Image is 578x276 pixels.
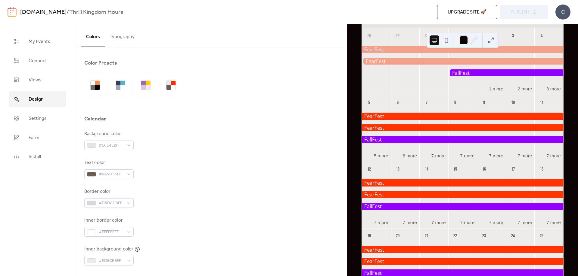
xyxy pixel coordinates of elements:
span: Upgrade site 🚀 [448,9,486,16]
button: 7 more [544,219,563,226]
div: 19 [364,232,374,241]
div: Background color [84,130,132,138]
div: 25 [537,232,546,241]
a: Install [9,149,66,165]
div: Calendar [84,115,106,123]
div: 4 [537,31,546,41]
div: 14 [422,165,431,174]
button: 7 more [486,219,506,226]
div: 1 [451,31,460,41]
div: FearFest [362,179,563,187]
span: #E6E4E2FF [99,142,124,149]
a: Views [9,72,66,88]
div: 22 [451,232,460,241]
button: 7 more [515,152,534,159]
button: 7 more [515,219,534,226]
a: Design [9,91,66,107]
span: #EDECEBFF [99,257,124,265]
div: Inner background color [84,246,133,253]
a: Form [9,129,66,146]
div: 7 [422,98,431,107]
span: #6A5D53FF [99,171,124,178]
div: FearFest [362,58,563,65]
div: 20 [393,232,402,241]
button: Upgrade site 🚀 [437,5,497,19]
div: FearFest [362,258,563,265]
div: 13 [393,165,402,174]
button: 7 more [458,152,477,159]
div: 15 [451,165,460,174]
div: 30 [422,31,431,41]
div: 21 [422,232,431,241]
div: FearFest [362,113,563,120]
div: 11 [537,98,546,107]
button: 1 more [486,85,506,92]
button: Typography [105,24,139,47]
button: 7 more [429,219,448,226]
a: My Events [9,33,66,50]
div: 8 [451,98,460,107]
button: 7 more [544,152,563,159]
div: 18 [537,165,546,174]
a: Settings [9,110,66,126]
span: Form [29,134,39,141]
div: FearFest [362,191,563,198]
img: logo [8,7,17,17]
div: C [555,5,570,20]
div: 29 [393,31,402,41]
div: FearFest [362,246,563,253]
div: FearFest [362,46,563,53]
div: FallFest [448,69,563,77]
div: 2 [480,31,489,41]
div: 16 [480,165,489,174]
div: Color Presets [84,59,117,67]
div: 10 [508,98,517,107]
span: Connect [29,57,47,65]
span: My Events [29,38,50,45]
button: Colors [81,24,105,47]
button: 6 more [400,152,419,159]
span: Views [29,77,42,84]
a: Connect [9,53,66,69]
div: 3 [508,31,517,41]
div: 9 [480,98,489,107]
div: Border color [84,188,132,195]
div: 17 [508,165,517,174]
button: 7 more [400,219,419,226]
div: Text color [84,159,132,166]
div: FearFest [362,124,563,132]
div: 12 [364,165,374,174]
a: [DOMAIN_NAME] [20,7,67,18]
button: 5 more [371,152,391,159]
b: / [67,7,69,18]
div: Inner border color [84,217,132,224]
span: #FFFFFFFF [99,229,124,236]
span: Settings [29,115,47,122]
div: 24 [508,232,517,241]
span: Design [29,96,44,103]
button: 2 more [515,85,534,92]
div: FallFest [362,136,563,143]
div: FallFest [362,203,563,210]
button: 7 more [458,219,477,226]
span: Install [29,153,41,161]
button: 7 more [371,219,391,226]
b: Thrill Kingdom Hours [69,7,123,18]
button: 3 more [544,85,563,92]
button: 7 more [486,152,506,159]
button: 7 more [429,152,448,159]
div: 6 [393,98,402,107]
div: 28 [364,31,374,41]
div: 23 [480,232,489,241]
span: #D5D8D8FF [99,200,124,207]
div: 5 [364,98,374,107]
